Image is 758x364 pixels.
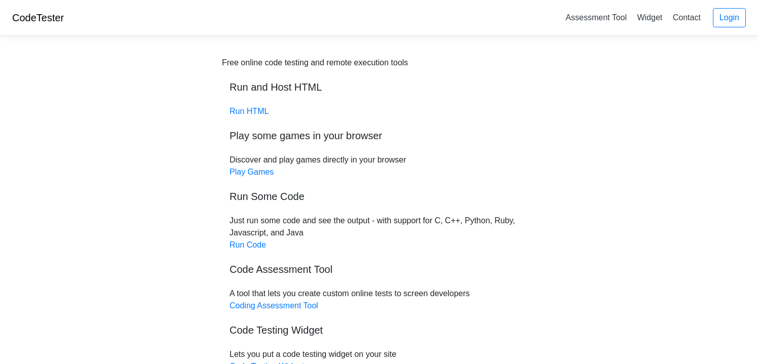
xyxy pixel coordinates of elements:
[230,168,274,176] a: Play Games
[230,263,528,275] h5: Code Assessment Tool
[230,130,528,142] h5: Play some games in your browser
[230,107,269,115] a: Run HTML
[669,9,705,26] a: Contact
[230,81,528,93] h5: Run and Host HTML
[222,57,408,69] div: Free online code testing and remote execution tools
[230,324,528,336] h5: Code Testing Widget
[12,12,64,23] a: CodeTester
[561,9,631,26] a: Assessment Tool
[633,9,666,26] a: Widget
[713,8,746,27] a: Login
[230,240,266,249] a: Run Code
[230,190,528,203] h5: Run Some Code
[230,301,318,310] a: Coding Assessment Tool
